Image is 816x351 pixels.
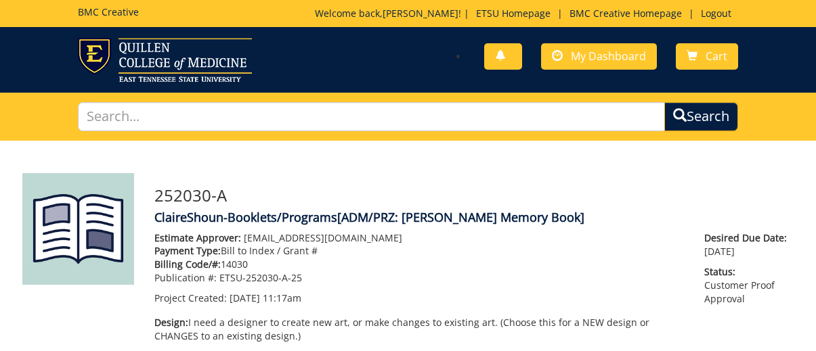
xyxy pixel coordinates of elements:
[694,7,738,20] a: Logout
[676,43,738,70] a: Cart
[78,102,664,131] input: Search...
[664,102,738,131] button: Search
[154,291,227,304] span: Project Created:
[154,244,685,258] p: Bill to Index / Grant #
[154,258,221,271] span: Billing Code/#:
[78,7,139,17] h5: BMC Creative
[78,38,252,82] img: ETSU logo
[337,209,584,225] span: [ADM/PRZ: [PERSON_NAME] Memory Book]
[230,291,301,304] span: [DATE] 11:17am
[563,7,689,20] a: BMC Creative Homepage
[154,316,188,329] span: Design:
[704,265,794,306] p: Customer Proof Approval
[383,7,458,20] a: [PERSON_NAME]
[706,49,727,64] span: Cart
[154,211,794,225] h4: ClaireShoun-Booklets/Programs
[154,258,685,271] p: 14030
[154,316,685,343] p: I need a designer to create new art, or make changes to existing art. (Choose this for a NEW desi...
[154,187,794,204] h3: 252030-A
[154,244,221,257] span: Payment Type:
[469,7,557,20] a: ETSU Homepage
[704,231,794,258] p: [DATE]
[541,43,657,70] a: My Dashboard
[704,265,794,279] span: Status:
[154,231,241,244] span: Estimate Approver:
[22,173,134,285] img: Product featured image
[315,7,738,20] p: Welcome back, ! | | |
[219,271,302,284] span: ETSU-252030-A-25
[154,231,685,245] p: [EMAIL_ADDRESS][DOMAIN_NAME]
[571,49,646,64] span: My Dashboard
[154,271,217,284] span: Publication #:
[704,231,794,245] span: Desired Due Date:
